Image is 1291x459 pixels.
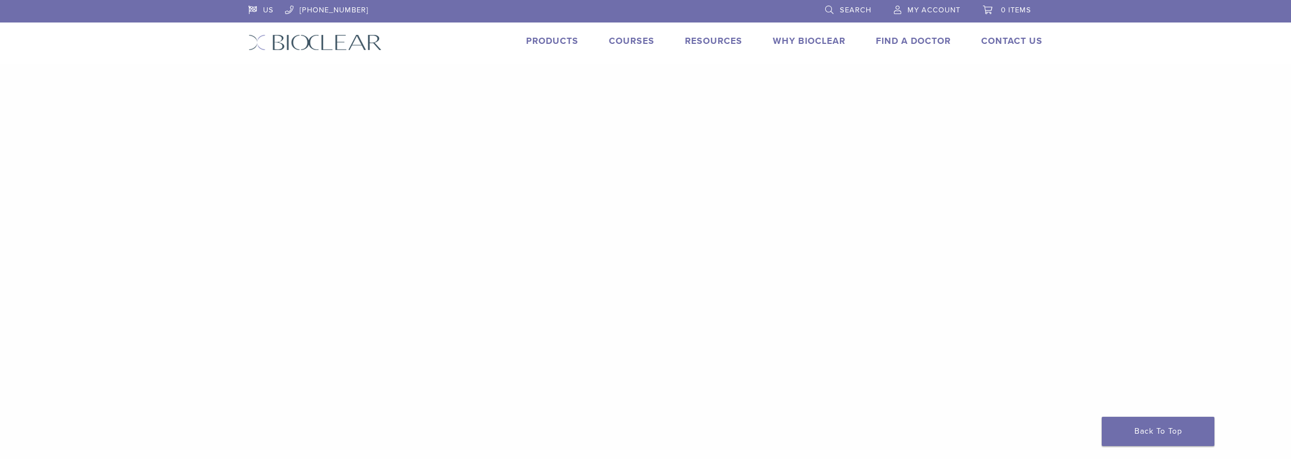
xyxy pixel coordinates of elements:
a: Find A Doctor [876,35,951,47]
a: Courses [609,35,655,47]
a: Resources [685,35,742,47]
a: Products [526,35,578,47]
a: Back To Top [1102,417,1214,446]
a: Why Bioclear [773,35,845,47]
span: 0 items [1001,6,1031,15]
a: Contact Us [981,35,1043,47]
span: Search [840,6,871,15]
img: Bioclear [248,34,382,51]
span: My Account [907,6,960,15]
